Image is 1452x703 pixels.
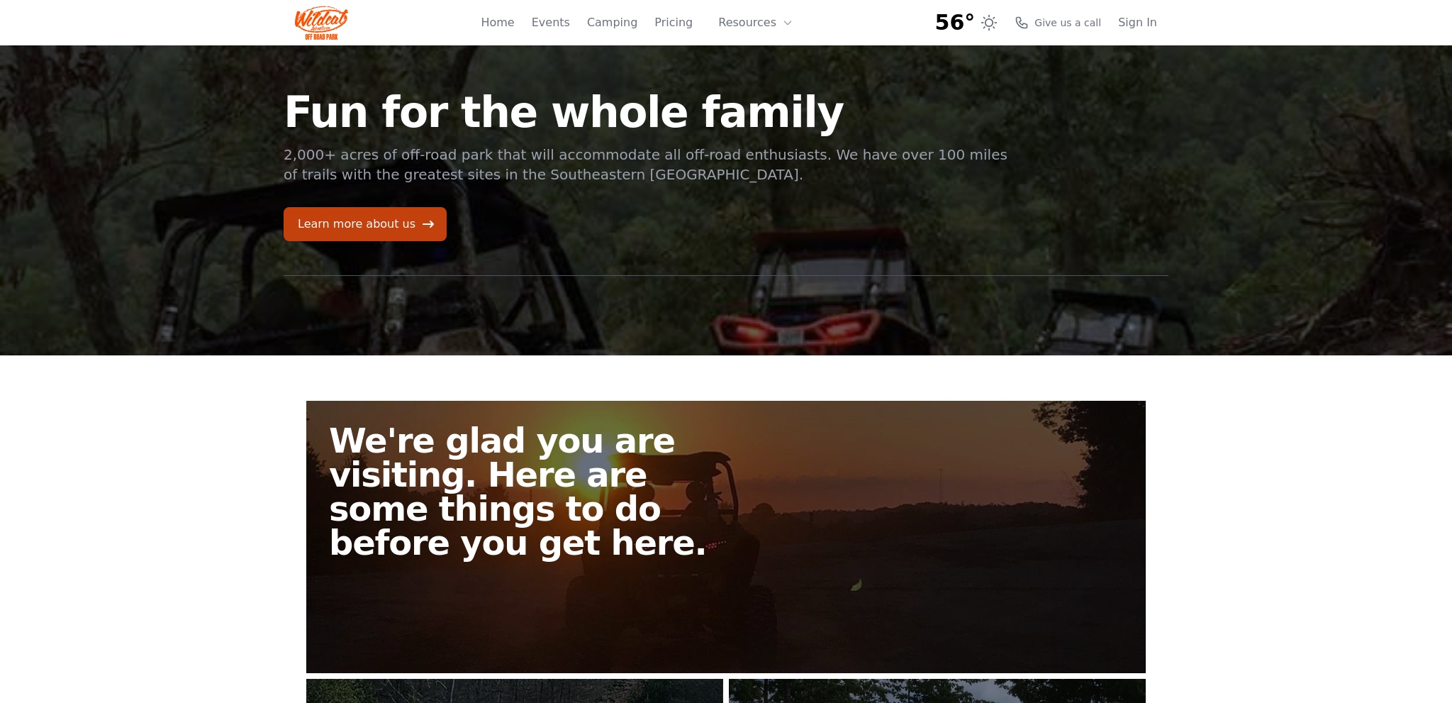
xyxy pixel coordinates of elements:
span: 56° [935,10,976,35]
p: 2,000+ acres of off-road park that will accommodate all off-road enthusiasts. We have over 100 mi... [284,145,1010,184]
img: Wildcat Logo [295,6,348,40]
a: Give us a call [1015,16,1101,30]
h2: We're glad you are visiting. Here are some things to do before you get here. [329,424,737,560]
a: Home [481,14,514,31]
span: Give us a call [1034,16,1101,30]
h1: Fun for the whole family [284,91,1010,133]
a: Sign In [1118,14,1157,31]
a: We're glad you are visiting. Here are some things to do before you get here. [306,401,1146,673]
a: Camping [587,14,637,31]
a: Pricing [654,14,693,31]
button: Resources [710,9,802,37]
a: Events [532,14,570,31]
a: Learn more about us [284,207,447,241]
